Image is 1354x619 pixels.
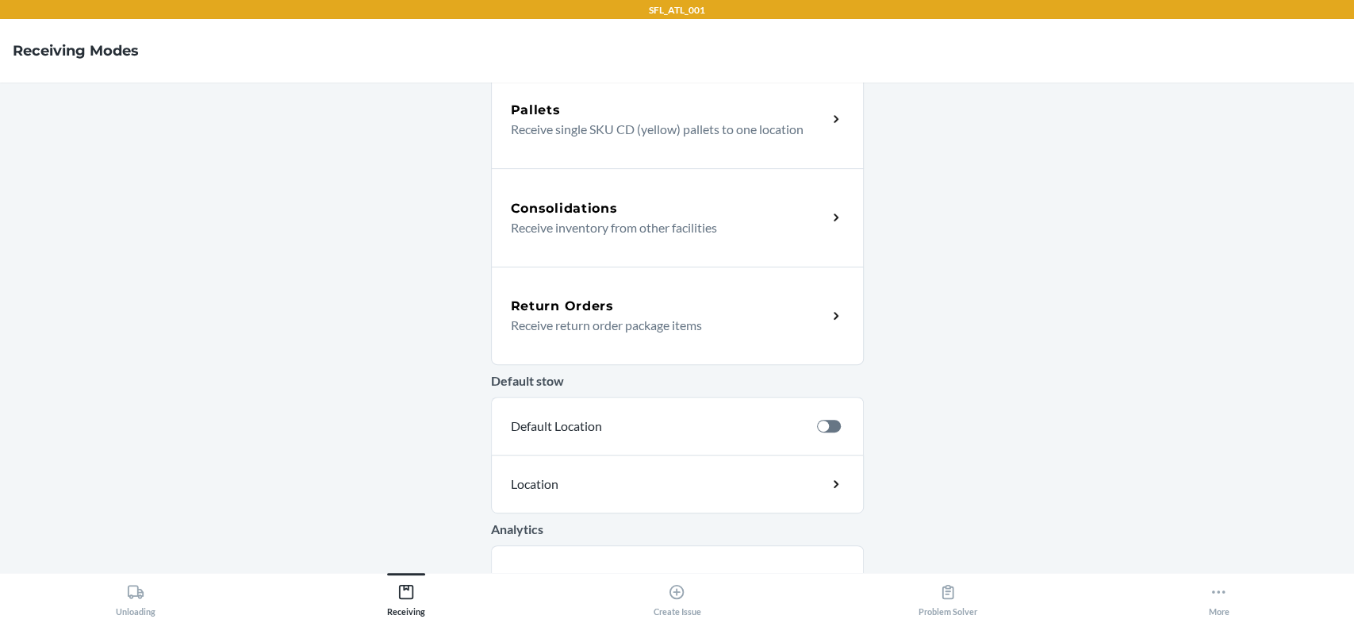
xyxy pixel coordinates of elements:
[491,70,864,168] a: PalletsReceive single SKU CD (yellow) pallets to one location
[511,120,815,139] p: Receive single SKU CD (yellow) pallets to one location
[919,577,977,617] div: Problem Solver
[491,267,864,365] a: Return OrdersReceive return order package items
[491,455,864,513] a: Location
[1084,573,1354,617] button: More
[649,3,705,17] p: SFL_ATL_001
[491,520,864,539] p: Analytics
[491,168,864,267] a: ConsolidationsReceive inventory from other facilities
[116,577,155,617] div: Unloading
[511,475,698,494] p: Location
[511,218,815,237] p: Receive inventory from other facilities
[511,316,815,335] p: Receive return order package items
[812,573,1083,617] button: Problem Solver
[1208,577,1229,617] div: More
[491,371,864,390] p: Default stow
[13,40,139,61] h4: Receiving Modes
[511,101,561,120] h5: Pallets
[542,573,812,617] button: Create Issue
[387,577,425,617] div: Receiving
[511,199,618,218] h5: Consolidations
[511,417,804,436] p: Default Location
[653,577,700,617] div: Create Issue
[270,573,541,617] button: Receiving
[511,297,614,316] h5: Return Orders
